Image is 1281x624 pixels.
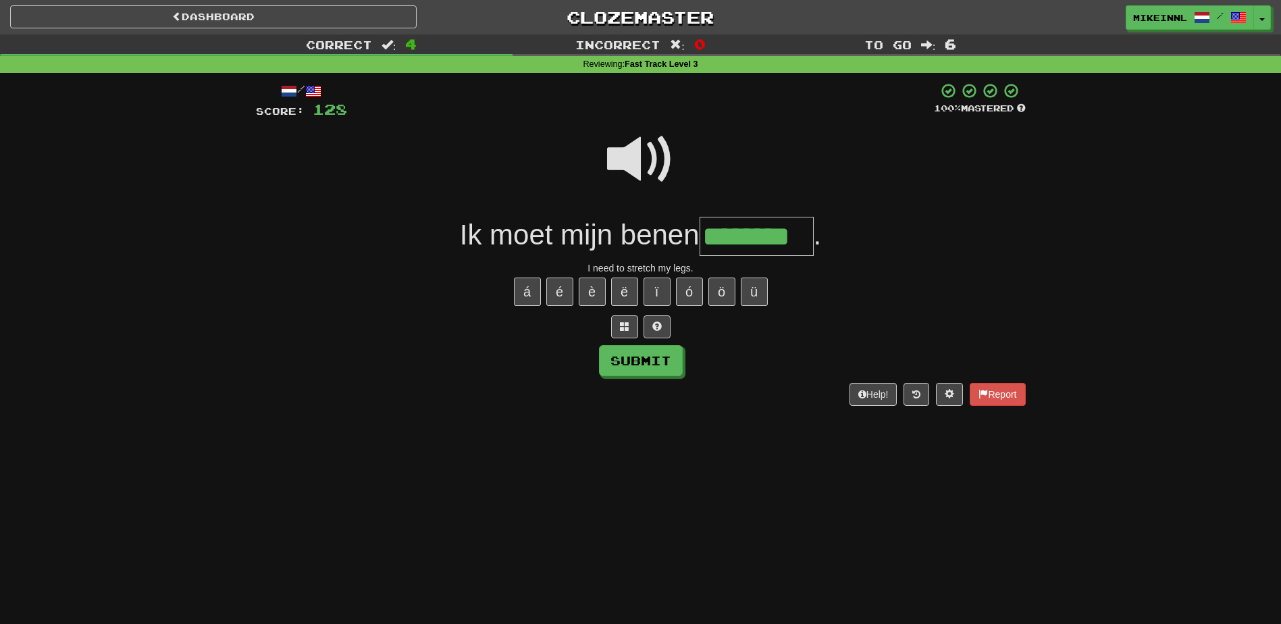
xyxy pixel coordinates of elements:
[579,278,606,306] button: è
[676,278,703,306] button: ó
[306,38,372,51] span: Correct
[644,315,671,338] button: Single letter hint - you only get 1 per sentence and score half the points! alt+h
[460,219,700,251] span: Ik moet mijn benen
[814,219,822,251] span: .
[514,278,541,306] button: á
[864,38,912,51] span: To go
[256,261,1026,275] div: I need to stretch my legs.
[921,39,936,51] span: :
[970,383,1025,406] button: Report
[849,383,897,406] button: Help!
[934,103,961,113] span: 100 %
[904,383,929,406] button: Round history (alt+y)
[644,278,671,306] button: ï
[670,39,685,51] span: :
[405,36,417,52] span: 4
[708,278,735,306] button: ö
[599,345,683,376] button: Submit
[1126,5,1254,30] a: MikeinNL /
[694,36,706,52] span: 0
[382,39,396,51] span: :
[611,315,638,338] button: Switch sentence to multiple choice alt+p
[437,5,843,29] a: Clozemaster
[575,38,660,51] span: Incorrect
[256,82,347,99] div: /
[256,105,305,117] span: Score:
[1217,11,1224,20] span: /
[10,5,417,28] a: Dashboard
[741,278,768,306] button: ü
[313,101,347,118] span: 128
[945,36,956,52] span: 6
[1133,11,1187,24] span: MikeinNL
[546,278,573,306] button: é
[611,278,638,306] button: ë
[934,103,1026,115] div: Mastered
[625,59,698,69] strong: Fast Track Level 3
